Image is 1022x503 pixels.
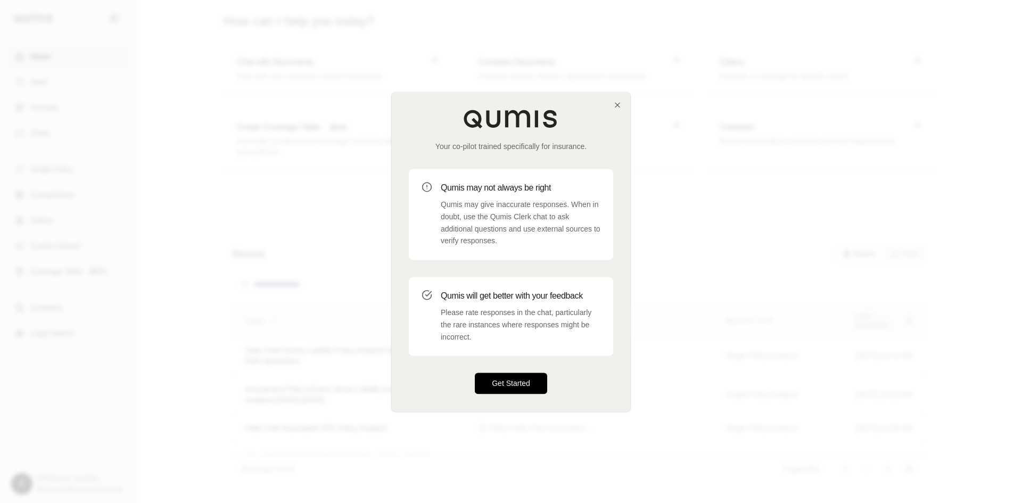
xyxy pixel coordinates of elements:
h3: Qumis will get better with your feedback [441,290,600,302]
img: Qumis Logo [463,109,559,128]
button: Get Started [475,373,547,394]
p: Your co-pilot trained specifically for insurance. [409,141,613,152]
h3: Qumis may not always be right [441,182,600,194]
p: Please rate responses in the chat, particularly the rare instances where responses might be incor... [441,307,600,343]
p: Qumis may give inaccurate responses. When in doubt, use the Qumis Clerk chat to ask additional qu... [441,199,600,247]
